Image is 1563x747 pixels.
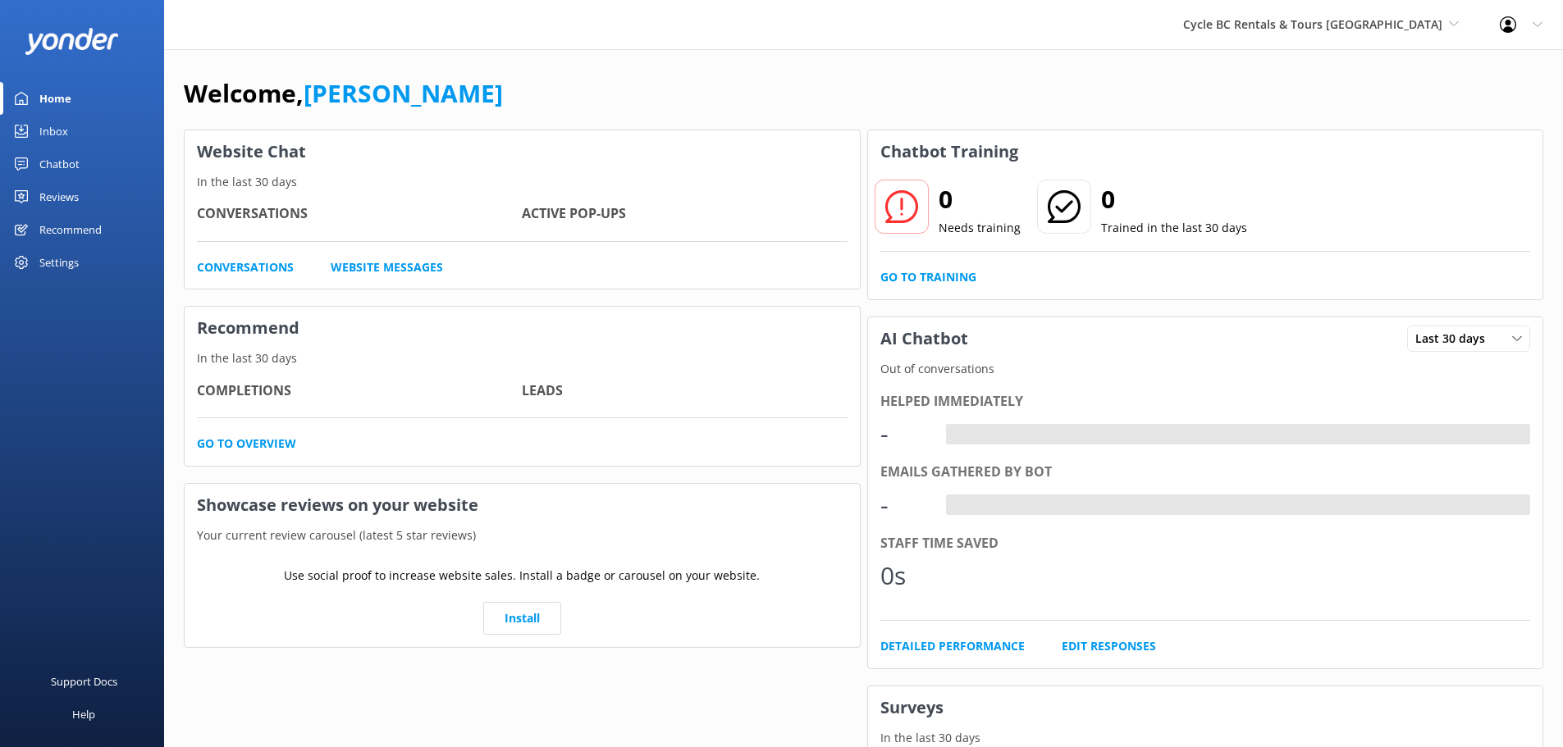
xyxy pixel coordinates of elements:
[880,462,1531,483] div: Emails gathered by bot
[880,533,1531,554] div: Staff time saved
[868,729,1543,747] p: In the last 30 days
[184,74,503,113] h1: Welcome,
[939,219,1021,237] p: Needs training
[185,173,860,191] p: In the last 30 days
[39,82,71,115] div: Home
[39,246,79,279] div: Settings
[1062,637,1156,655] a: Edit Responses
[185,349,860,367] p: In the last 30 days
[185,484,860,526] h3: Showcase reviews on your website
[880,637,1025,655] a: Detailed Performance
[39,213,102,246] div: Recommend
[25,28,119,55] img: yonder-white-logo.png
[1101,219,1247,237] p: Trained in the last 30 days
[331,258,443,276] a: Website Messages
[51,665,117,698] div: Support Docs
[185,307,860,349] h3: Recommend
[39,115,68,148] div: Inbox
[939,180,1021,219] h2: 0
[880,268,976,286] a: Go to Training
[197,258,294,276] a: Conversations
[946,494,958,516] div: -
[880,485,930,525] div: -
[880,556,930,595] div: 0s
[946,424,958,445] div: -
[868,130,1031,173] h3: Chatbot Training
[522,380,847,402] h4: Leads
[522,203,847,225] h4: Active Pop-ups
[880,391,1531,412] div: Helped immediately
[1415,330,1495,348] span: Last 30 days
[197,435,296,453] a: Go to overview
[185,526,860,544] p: Your current review carousel (latest 5 star reviews)
[197,380,522,402] h4: Completions
[483,602,561,635] a: Install
[1183,16,1442,32] span: Cycle BC Rentals & Tours [GEOGRAPHIC_DATA]
[39,148,80,180] div: Chatbot
[868,686,1543,729] h3: Surveys
[185,130,860,173] h3: Website Chat
[868,360,1543,378] p: Out of conversations
[197,203,522,225] h4: Conversations
[304,76,503,110] a: [PERSON_NAME]
[868,317,980,360] h3: AI Chatbot
[39,180,79,213] div: Reviews
[880,414,930,453] div: -
[72,698,95,731] div: Help
[1101,180,1247,219] h2: 0
[284,567,760,585] p: Use social proof to increase website sales. Install a badge or carousel on your website.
